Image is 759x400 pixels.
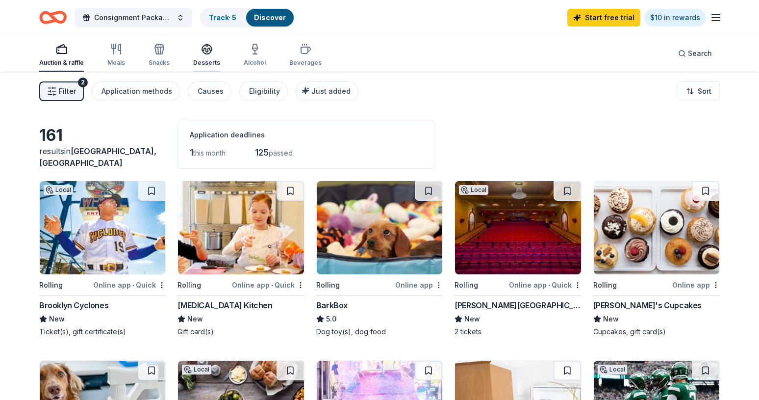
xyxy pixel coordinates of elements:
a: Discover [254,13,286,22]
div: Meals [107,59,125,67]
a: Image for BarkBoxRollingOnline appBarkBox5.0Dog toy(s), dog food [316,181,443,337]
div: Local [44,185,73,195]
button: Beverages [289,39,322,72]
img: Image for Brooklyn Cyclones [40,181,165,274]
div: Rolling [455,279,478,291]
span: New [603,313,619,325]
span: Consignment Packages [94,12,173,24]
div: 161 [39,126,166,145]
div: Online app [672,279,720,291]
button: Snacks [149,39,170,72]
div: Online app Quick [509,279,582,291]
div: Alcohol [244,59,266,67]
div: Beverages [289,59,322,67]
button: Alcohol [244,39,266,72]
span: this month [193,149,226,157]
div: BarkBox [316,299,348,311]
span: Sort [698,85,711,97]
span: 1 [190,147,193,158]
div: Application deadlines [190,129,423,141]
a: Image for Taste Buds KitchenRollingOnline app•Quick[MEDICAL_DATA] KitchenNewGift card(s) [177,181,304,337]
img: Image for Engeman Theater [455,181,581,274]
span: 5.0 [326,313,336,325]
div: Auction & raffle [39,59,84,67]
img: Image for Taste Buds Kitchen [178,181,304,274]
div: Cupcakes, gift card(s) [593,327,720,337]
div: Local [182,365,211,374]
a: Track· 5 [209,13,236,22]
div: Rolling [316,279,340,291]
a: Image for Molly's CupcakesRollingOnline app[PERSON_NAME]'s CupcakesNewCupcakes, gift card(s) [593,181,720,337]
div: Rolling [177,279,201,291]
div: 2 tickets [455,327,581,337]
div: Online app Quick [93,279,166,291]
div: Application methods [101,85,172,97]
span: in [39,146,156,168]
div: Eligibility [249,85,280,97]
button: Desserts [193,39,220,72]
button: Eligibility [239,81,288,101]
button: Meals [107,39,125,72]
a: Home [39,6,67,29]
span: • [548,281,550,289]
button: Causes [188,81,231,101]
span: • [132,281,134,289]
span: Just added [311,87,351,95]
img: Image for Molly's Cupcakes [594,181,719,274]
div: Dog toy(s), dog food [316,327,443,337]
a: Image for Brooklyn CyclonesLocalRollingOnline app•QuickBrooklyn CyclonesNewTicket(s), gift certif... [39,181,166,337]
div: Rolling [39,279,63,291]
a: Image for Engeman TheaterLocalRollingOnline app•Quick[PERSON_NAME][GEOGRAPHIC_DATA]New2 tickets [455,181,581,337]
button: Auction & raffle [39,39,84,72]
div: Online app [395,279,443,291]
div: [PERSON_NAME][GEOGRAPHIC_DATA] [455,299,581,311]
img: Image for BarkBox [317,181,442,274]
a: Start free trial [567,9,640,27]
div: Online app Quick [232,279,304,291]
div: Gift card(s) [177,327,304,337]
button: Sort [678,81,720,101]
div: Causes [198,85,224,97]
span: 125 [255,147,269,158]
div: Snacks [149,59,170,67]
div: 2 [78,78,88,87]
span: • [271,281,273,289]
div: Desserts [193,59,220,67]
a: $10 in rewards [644,9,706,27]
span: New [464,313,480,325]
span: [GEOGRAPHIC_DATA], [GEOGRAPHIC_DATA] [39,146,156,168]
button: Consignment Packages [75,8,192,27]
span: New [49,313,65,325]
div: results [39,145,166,169]
span: passed [269,149,293,157]
div: Local [459,185,488,195]
div: Ticket(s), gift certificate(s) [39,327,166,337]
button: Track· 5Discover [200,8,295,27]
span: Search [688,48,712,59]
button: Filter2 [39,81,84,101]
button: Application methods [92,81,180,101]
button: Search [670,44,720,63]
div: [MEDICAL_DATA] Kitchen [177,299,272,311]
span: New [187,313,203,325]
button: Just added [296,81,358,101]
div: Brooklyn Cyclones [39,299,108,311]
div: Local [598,365,627,374]
div: Rolling [593,279,617,291]
div: [PERSON_NAME]'s Cupcakes [593,299,702,311]
span: Filter [59,85,76,97]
